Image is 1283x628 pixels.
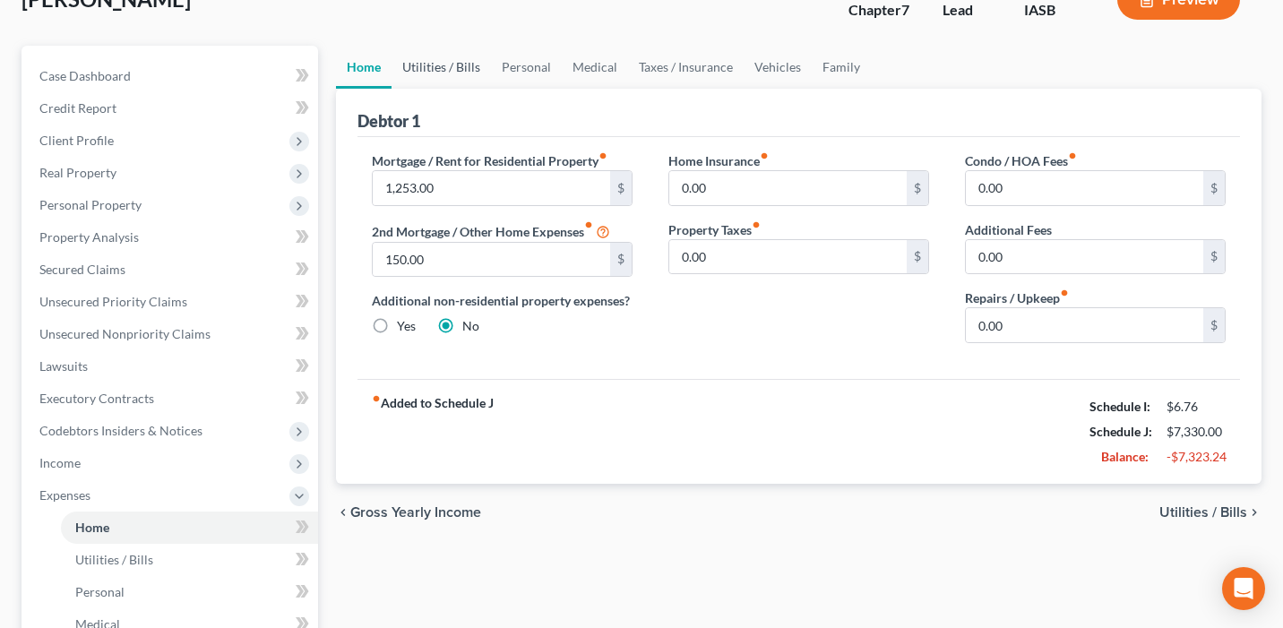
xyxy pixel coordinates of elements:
i: fiber_manual_record [1060,288,1069,297]
button: chevron_left Gross Yearly Income [336,505,481,520]
input: -- [966,240,1203,274]
span: Unsecured Priority Claims [39,294,187,309]
a: Unsecured Nonpriority Claims [25,318,318,350]
input: -- [669,171,907,205]
div: $7,330.00 [1167,423,1226,441]
span: Expenses [39,487,90,503]
strong: Added to Schedule J [372,394,494,469]
div: Debtor 1 [357,110,420,132]
label: No [462,317,479,335]
a: Home [336,46,392,89]
label: Mortgage / Rent for Residential Property [372,151,607,170]
i: fiber_manual_record [372,394,381,403]
div: -$7,323.24 [1167,448,1226,466]
i: fiber_manual_record [752,220,761,229]
span: Credit Report [39,100,116,116]
a: Credit Report [25,92,318,125]
div: $ [907,240,928,274]
span: Utilities / Bills [1159,505,1247,520]
strong: Schedule I: [1089,399,1150,414]
a: Medical [562,46,628,89]
label: Condo / HOA Fees [965,151,1077,170]
span: Unsecured Nonpriority Claims [39,326,211,341]
input: -- [966,171,1203,205]
input: -- [373,171,610,205]
div: $ [907,171,928,205]
span: Property Analysis [39,229,139,245]
i: fiber_manual_record [1068,151,1077,160]
span: Gross Yearly Income [350,505,481,520]
span: Personal Property [39,197,142,212]
label: Home Insurance [668,151,769,170]
input: -- [669,240,907,274]
a: Property Analysis [25,221,318,254]
a: Secured Claims [25,254,318,286]
div: $ [610,243,632,277]
i: fiber_manual_record [584,220,593,229]
span: Personal [75,584,125,599]
i: fiber_manual_record [760,151,769,160]
span: Utilities / Bills [75,552,153,567]
span: Case Dashboard [39,68,131,83]
a: Vehicles [744,46,812,89]
a: Taxes / Insurance [628,46,744,89]
span: Client Profile [39,133,114,148]
label: 2nd Mortgage / Other Home Expenses [372,220,610,242]
label: Additional Fees [965,220,1052,239]
a: Unsecured Priority Claims [25,286,318,318]
a: Family [812,46,871,89]
span: Codebtors Insiders & Notices [39,423,202,438]
a: Executory Contracts [25,383,318,415]
div: $ [1203,308,1225,342]
span: Real Property [39,165,116,180]
span: Secured Claims [39,262,125,277]
a: Case Dashboard [25,60,318,92]
label: Repairs / Upkeep [965,288,1069,307]
div: $ [1203,171,1225,205]
i: chevron_left [336,505,350,520]
div: $6.76 [1167,398,1226,416]
a: Utilities / Bills [61,544,318,576]
span: Income [39,455,81,470]
a: Lawsuits [25,350,318,383]
a: Personal [61,576,318,608]
div: $ [1203,240,1225,274]
i: chevron_right [1247,505,1261,520]
strong: Balance: [1101,449,1149,464]
label: Property Taxes [668,220,761,239]
i: fiber_manual_record [598,151,607,160]
input: -- [373,243,610,277]
input: -- [966,308,1203,342]
strong: Schedule J: [1089,424,1152,439]
span: Executory Contracts [39,391,154,406]
span: Home [75,520,109,535]
button: Utilities / Bills chevron_right [1159,505,1261,520]
label: Additional non-residential property expenses? [372,291,633,310]
a: Home [61,512,318,544]
span: Lawsuits [39,358,88,374]
a: Personal [491,46,562,89]
div: $ [610,171,632,205]
label: Yes [397,317,416,335]
div: Open Intercom Messenger [1222,567,1265,610]
a: Utilities / Bills [392,46,491,89]
span: 7 [901,1,909,18]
